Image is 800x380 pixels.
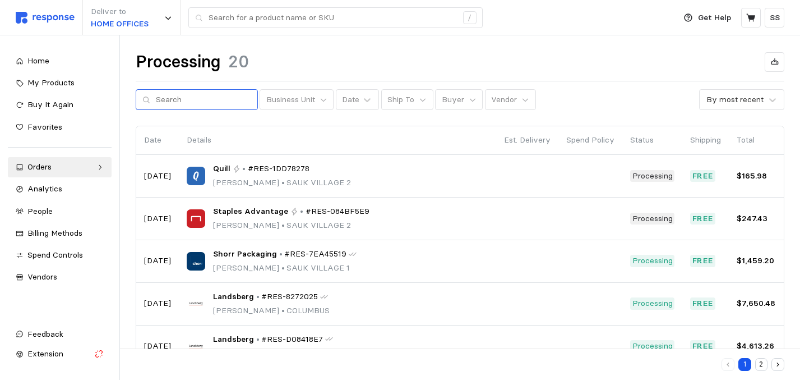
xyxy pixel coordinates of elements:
[27,349,63,359] span: Extension
[737,170,776,182] p: $165.98
[213,205,288,218] span: Staples Advantage
[8,73,112,93] a: My Products
[692,297,714,310] p: Free
[27,272,57,282] span: Vendors
[261,291,318,303] span: #RES-8272025
[27,228,82,238] span: Billing Methods
[144,255,171,267] p: [DATE]
[632,170,673,182] p: Processing
[632,297,673,310] p: Processing
[187,209,205,228] img: Staples Advantage
[213,347,333,360] p: [PERSON_NAME] COLUMBUS
[27,56,49,66] span: Home
[91,6,149,18] p: Deliver to
[632,213,673,225] p: Processing
[187,134,488,146] p: Details
[738,358,751,371] button: 1
[698,12,731,24] p: Get Help
[256,333,260,346] p: •
[8,223,112,244] a: Billing Methods
[306,205,369,218] span: #RES-084BF5E9
[279,248,283,260] p: •
[692,170,714,182] p: Free
[144,134,171,146] p: Date
[8,51,112,71] a: Home
[8,95,112,115] a: Buy It Again
[381,89,433,111] button: Ship To
[632,340,673,352] p: Processing
[279,305,286,315] span: •
[91,18,149,30] p: HOME OFFICES
[300,205,303,218] p: •
[261,333,323,346] span: #RES-D08418E7
[213,219,369,232] p: [PERSON_NAME] SAUK VILLAGE 2
[27,77,75,88] span: My Products
[266,94,315,106] p: Business Unit
[342,94,359,106] div: Date
[144,297,171,310] p: [DATE]
[213,305,330,317] p: [PERSON_NAME] COLUMBUS
[213,177,351,189] p: [PERSON_NAME] SAUK VILLAGE 2
[755,358,768,371] button: 2
[256,291,260,303] p: •
[692,213,714,225] p: Free
[279,263,286,273] span: •
[8,324,112,345] button: Feedback
[8,117,112,138] a: Favorites
[27,184,62,194] span: Analytics
[387,94,414,106] p: Ship To
[692,340,714,352] p: Free
[27,99,73,109] span: Buy It Again
[566,134,614,146] p: Spend Policy
[27,161,92,173] div: Orders
[144,170,171,182] p: [DATE]
[8,202,112,222] a: People
[27,329,63,339] span: Feedback
[27,122,62,132] span: Favorites
[463,11,477,25] div: /
[8,157,112,177] a: Orders
[630,134,674,146] p: Status
[8,245,112,265] a: Spend Controls
[737,297,776,310] p: $7,650.48
[228,51,249,73] h1: 20
[136,51,220,73] h1: Processing
[187,337,205,355] img: Landsberg
[187,294,205,313] img: Landsberg
[737,134,776,146] p: Total
[209,8,457,28] input: Search for a product name or SKU
[187,252,205,271] img: Shorr Packaging
[242,163,246,175] p: •
[156,90,251,110] input: Search
[279,220,286,230] span: •
[770,12,780,24] p: SS
[213,333,254,346] span: Landsberg
[491,94,517,106] p: Vendor
[692,255,714,267] p: Free
[677,7,738,29] button: Get Help
[27,206,53,216] span: People
[248,163,309,175] span: #RES-1DD78278
[187,167,205,185] img: Quill
[279,348,286,358] span: •
[737,340,776,352] p: $4,613.26
[213,248,277,260] span: Shorr Packaging
[442,94,464,106] p: Buyer
[16,12,75,24] img: svg%3e
[144,340,171,352] p: [DATE]
[279,177,286,187] span: •
[765,8,784,28] button: SS
[632,255,673,267] p: Processing
[8,267,112,287] a: Vendors
[144,213,171,225] p: [DATE]
[27,250,83,260] span: Spend Controls
[706,94,764,106] div: By most recent
[504,134,551,146] p: Est. Delivery
[213,262,357,274] p: [PERSON_NAME] SAUK VILLAGE 1
[213,163,230,175] span: Quill
[260,89,334,111] button: Business Unit
[737,255,776,267] p: $1,459.20
[8,344,112,364] button: Extension
[485,89,536,111] button: Vendor
[435,89,483,111] button: Buyer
